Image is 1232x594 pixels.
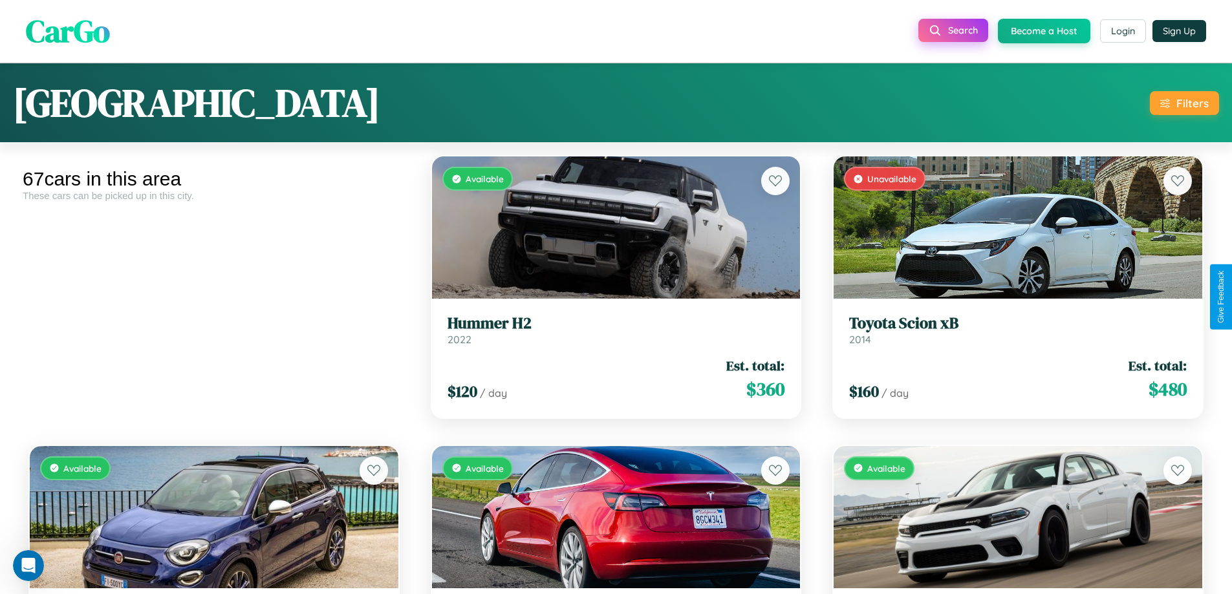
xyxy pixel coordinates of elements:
button: Sign Up [1152,20,1206,42]
span: Available [466,173,504,184]
button: Login [1100,19,1146,43]
iframe: Intercom live chat [13,550,44,581]
h3: Toyota Scion xB [849,314,1187,333]
span: $ 480 [1149,376,1187,402]
button: Filters [1150,91,1219,115]
a: Hummer H22022 [448,314,785,346]
span: Available [63,463,102,474]
span: CarGo [26,10,110,52]
span: 2014 [849,333,871,346]
span: Available [867,463,905,474]
h3: Hummer H2 [448,314,785,333]
span: / day [480,387,507,399]
h1: [GEOGRAPHIC_DATA] [13,76,380,129]
span: Est. total: [1129,356,1187,375]
span: Search [948,25,978,36]
button: Become a Host [998,19,1090,43]
div: 67 cars in this area [23,168,405,190]
button: Search [918,19,988,42]
span: $ 360 [746,376,784,402]
a: Toyota Scion xB2014 [849,314,1187,346]
span: Available [466,463,504,474]
span: Unavailable [867,173,916,184]
span: / day [881,387,909,399]
span: Est. total: [726,356,784,375]
div: These cars can be picked up in this city. [23,190,405,201]
div: Filters [1176,96,1209,110]
span: 2022 [448,333,471,346]
span: $ 160 [849,381,879,402]
div: Give Feedback [1216,271,1226,323]
span: $ 120 [448,381,477,402]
